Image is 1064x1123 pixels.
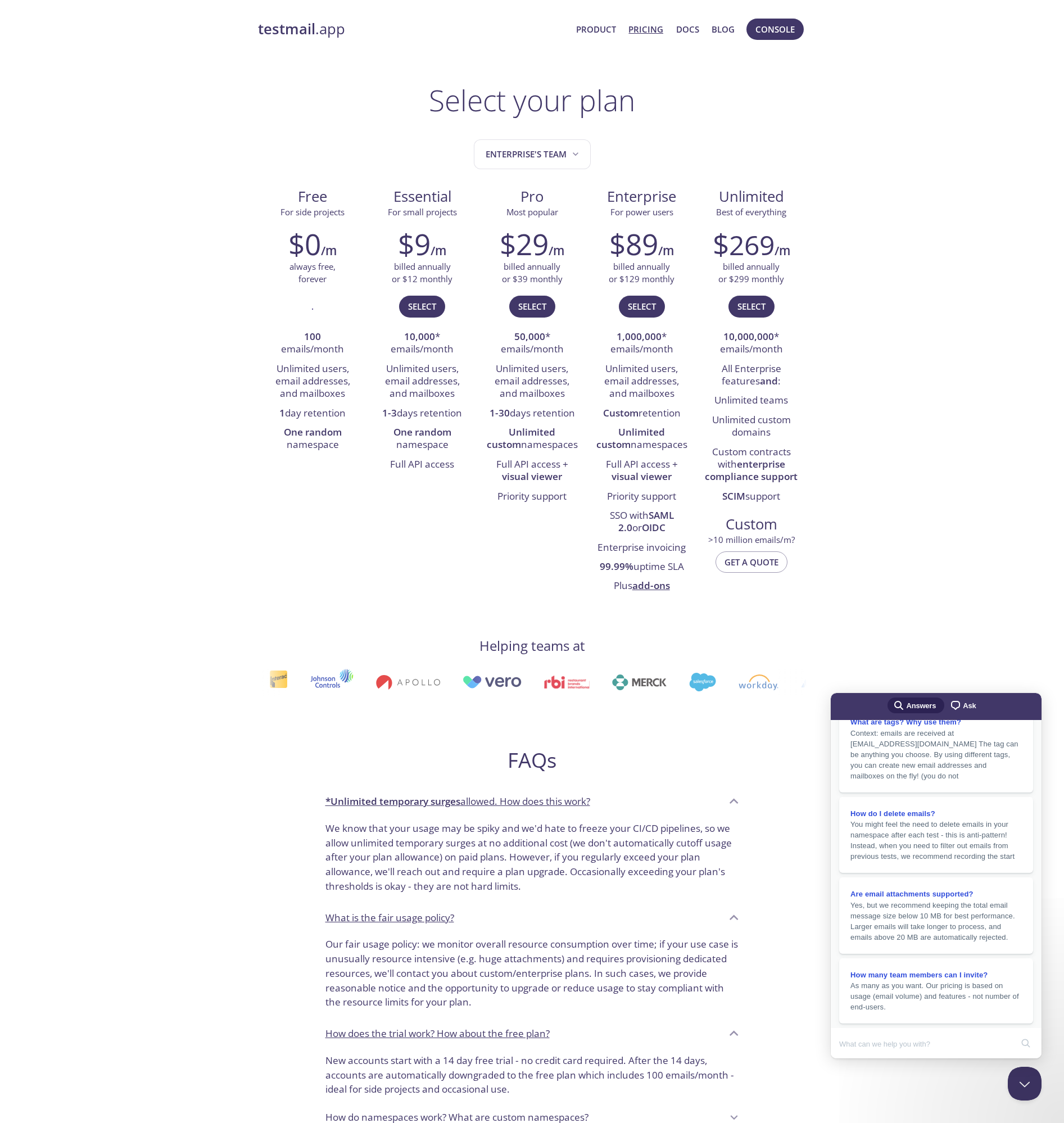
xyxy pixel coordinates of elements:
li: day retention [266,404,359,423]
img: apollo [376,674,440,690]
li: Full API access + [595,455,688,487]
span: Select [737,299,766,314]
li: * emails/month [486,328,578,360]
p: New accounts start with a 14 day free trial - no credit card required. After the 14 days, account... [325,1053,739,1097]
div: What is the fair usage policy? [316,902,748,932]
button: Select [399,296,445,317]
iframe: Help Scout Beacon - Close [1008,1067,1042,1101]
strong: 1-3 [382,406,397,419]
strong: SAML 2.0 [618,509,674,534]
li: retention [595,404,688,423]
p: We know that your usage may be spiky and we'd hate to freeze your CI/CD pipelines, so we allow un... [325,821,739,894]
li: Full API access [376,455,469,474]
li: namespaces [595,423,688,455]
li: Unlimited users, email addresses, and mailboxes [376,360,469,404]
a: add-ons [632,579,670,592]
img: merck [612,674,667,690]
strong: visual viewer [502,470,562,483]
strong: One random [284,425,342,438]
li: Custom contracts with [705,443,798,487]
h2: FAQs [316,748,748,773]
button: Get a quote [716,551,787,573]
button: Select [509,296,555,317]
img: rbi [544,676,590,689]
li: emails/month [266,328,359,360]
img: johnsoncontrols [310,669,354,696]
li: * emails/month [705,328,798,360]
p: billed annually or $299 monthly [718,261,784,285]
button: Console [746,19,804,40]
li: Full API access + [486,455,578,487]
p: allowed. How does this work? [325,794,590,809]
h6: /m [549,241,564,260]
li: * emails/month [376,328,469,360]
h2: $29 [500,227,549,261]
strong: and [760,374,778,387]
li: support [705,487,798,506]
p: always free, forever [289,261,336,285]
span: Best of everything [716,206,786,218]
span: Enterprise's team [486,147,581,162]
li: SSO with or [595,506,688,538]
p: billed annually or $39 monthly [502,261,563,285]
img: salesforce [689,673,716,691]
a: Docs [676,22,699,37]
h2: $9 [398,227,431,261]
li: All Enterprise features : [705,360,798,392]
span: Custom [705,515,797,534]
strong: 10,000,000 [723,330,774,343]
span: Select [408,299,436,314]
a: Blog [712,22,735,37]
li: Unlimited teams [705,391,798,410]
strong: 1 [279,406,285,419]
li: namespace [376,423,469,455]
h4: Helping teams at [479,637,585,655]
li: Unlimited users, email addresses, and mailboxes [266,360,359,404]
h2: $ [713,227,775,261]
p: billed annually or $129 monthly [609,261,674,285]
span: Get a quote [725,555,778,569]
span: For small projects [388,206,457,218]
strong: testmail [258,19,315,39]
li: * emails/month [595,328,688,360]
button: Select [728,296,775,317]
div: How does the trial work? How about the free plan? [316,1018,748,1049]
span: Console [755,22,795,37]
h6: /m [321,241,337,260]
a: testmail.app [258,20,568,39]
li: Plus [595,577,688,596]
span: Most popular [506,206,558,218]
li: Unlimited custom domains [705,411,798,443]
div: *Unlimited temporary surgesallowed. How does this work? [316,817,748,903]
h6: /m [431,241,446,260]
p: billed annually or $12 monthly [392,261,452,285]
li: Unlimited users, email addresses, and mailboxes [486,360,578,404]
div: *Unlimited temporary surgesallowed. How does this work? [316,786,748,817]
strong: SCIM [722,490,745,502]
h6: /m [775,241,790,260]
a: Product [576,22,616,37]
p: Our fair usage policy: we monitor overall resource consumption over time; if your use case is unu... [325,937,739,1009]
img: vero [463,676,522,689]
strong: 99.99% [600,560,633,573]
li: days retention [486,404,578,423]
strong: Unlimited custom [487,425,556,451]
a: Pricing [628,22,663,37]
strong: Custom [603,406,639,419]
strong: visual viewer [612,470,672,483]
div: *Unlimited temporary surgesallowed. How does this work? [316,932,748,1018]
span: Essential [377,187,468,206]
li: days retention [376,404,469,423]
li: Priority support [595,487,688,506]
strong: Unlimited custom [596,425,665,451]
